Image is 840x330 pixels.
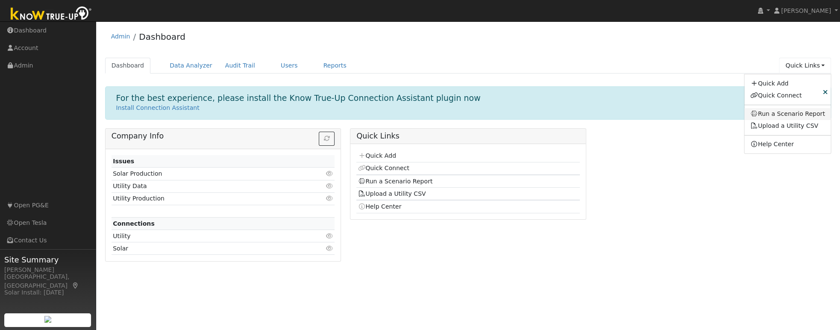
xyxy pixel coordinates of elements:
[744,108,831,120] a: Run a Scenario Report
[4,272,91,290] div: [GEOGRAPHIC_DATA], [GEOGRAPHIC_DATA]
[781,7,831,14] span: [PERSON_NAME]
[219,58,261,74] a: Audit Trail
[750,122,818,129] a: Upload a Utility CSV
[326,183,333,189] i: Click to view
[358,178,433,185] a: Run a Scenario Report
[274,58,304,74] a: Users
[4,265,91,274] div: [PERSON_NAME]
[358,152,396,159] a: Quick Add
[4,288,91,297] div: Solar Install: [DATE]
[317,58,353,74] a: Reports
[358,190,426,197] a: Upload a Utility CSV
[72,282,79,289] a: Map
[4,254,91,265] span: Site Summary
[116,104,200,111] a: Install Connection Assistant
[358,203,402,210] a: Help Center
[112,132,335,141] h5: Company Info
[356,132,579,141] h5: Quick Links
[326,171,333,177] i: Click to view
[6,5,96,24] img: Know True-Up
[44,316,51,323] img: retrieve
[112,242,299,255] td: Solar
[326,245,333,251] i: Click to view
[116,93,481,103] h1: For the best experience, please install the Know True-Up Connection Assistant plugin now
[744,89,831,101] a: Quick Connect
[113,220,155,227] strong: Connections
[105,58,151,74] a: Dashboard
[113,158,134,165] strong: Issues
[744,138,831,150] a: Help Center
[139,32,185,42] a: Dashboard
[358,165,409,171] a: Quick Connect
[112,168,299,180] td: Solar Production
[111,33,130,40] a: Admin
[112,180,299,192] td: Utility Data
[326,233,333,239] i: Click to view
[326,195,333,201] i: Click to view
[112,192,299,205] td: Utility Production
[112,230,299,242] td: Utility
[744,77,831,89] a: Quick Add
[163,58,219,74] a: Data Analyzer
[779,58,831,74] a: Quick Links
